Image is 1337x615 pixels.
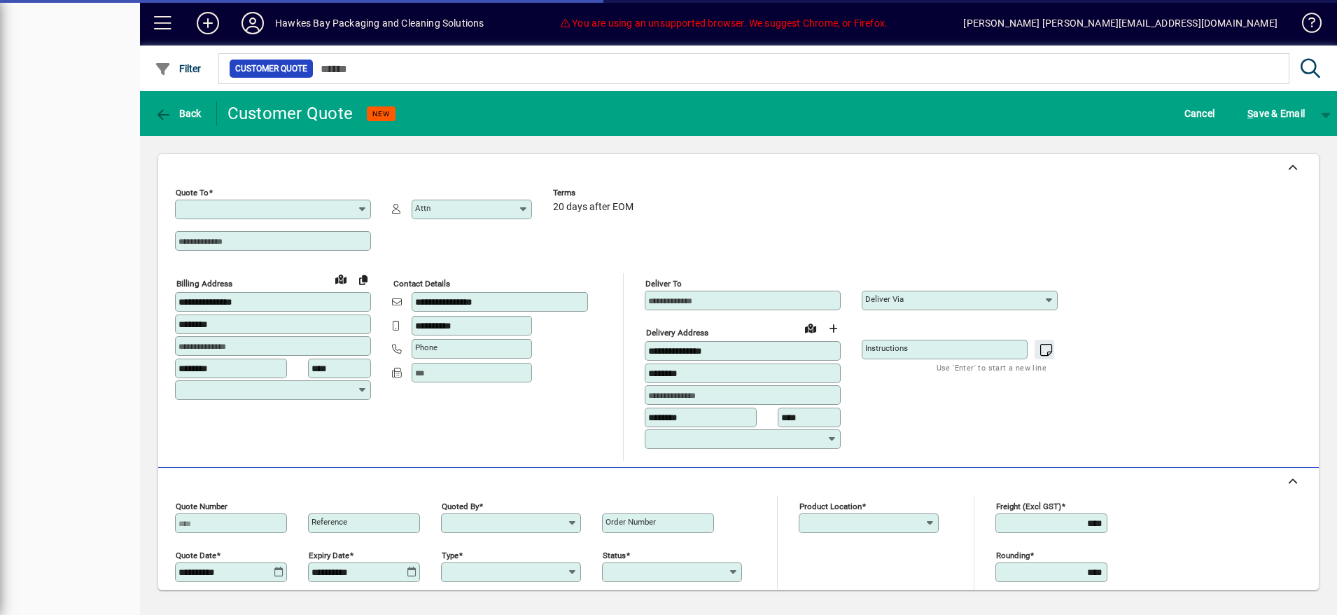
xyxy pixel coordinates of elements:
[865,343,908,353] mat-label: Instructions
[822,317,844,340] button: Choose address
[415,203,430,213] mat-label: Attn
[140,101,217,126] app-page-header-button: Back
[865,294,904,304] mat-label: Deliver via
[176,188,209,198] mat-label: Quote To
[1240,101,1312,126] button: Save & Email
[605,517,656,527] mat-label: Order number
[311,517,347,527] mat-label: Reference
[799,501,862,511] mat-label: Product location
[352,268,374,291] button: Copy to Delivery address
[155,63,202,74] span: Filter
[996,501,1061,511] mat-label: Freight (excl GST)
[1181,101,1219,126] button: Cancel
[185,11,230,36] button: Add
[151,56,205,81] button: Filter
[996,550,1030,560] mat-label: Rounding
[645,279,682,289] mat-label: Deliver To
[963,12,1277,34] div: [PERSON_NAME] [PERSON_NAME][EMAIL_ADDRESS][DOMAIN_NAME]
[230,11,275,36] button: Profile
[176,501,227,511] mat-label: Quote number
[442,501,479,511] mat-label: Quoted by
[415,343,437,352] mat-label: Phone
[442,550,458,560] mat-label: Type
[553,188,637,198] span: Terms
[1184,102,1215,125] span: Cancel
[1247,108,1253,119] span: S
[227,102,353,125] div: Customer Quote
[937,359,1046,375] mat-hint: Use 'Enter' to start a new line
[372,109,390,118] span: NEW
[235,62,307,76] span: Customer Quote
[151,101,205,126] button: Back
[603,550,626,560] mat-label: Status
[1247,102,1305,125] span: ave & Email
[560,18,888,29] span: You are using an unsupported browser. We suggest Chrome, or Firefox.
[275,12,484,34] div: Hawkes Bay Packaging and Cleaning Solutions
[309,550,349,560] mat-label: Expiry date
[553,202,633,213] span: 20 days after EOM
[1291,3,1319,48] a: Knowledge Base
[799,317,822,339] a: View on map
[155,108,202,119] span: Back
[176,550,216,560] mat-label: Quote date
[330,268,352,290] a: View on map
